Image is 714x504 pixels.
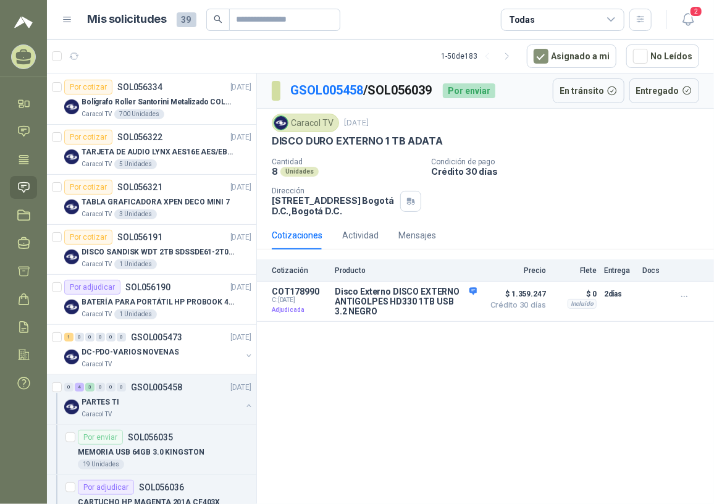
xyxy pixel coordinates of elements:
a: GSOL005458 [290,83,363,98]
img: Company Logo [64,99,79,114]
p: 8 [272,166,278,177]
a: 0 4 3 0 0 0 GSOL005458[DATE] Company LogoPARTES TICaracol TV [64,380,254,419]
p: MEMORIA USB 64GB 3.0 KINGSTON [78,447,204,458]
div: 0 [75,333,84,342]
div: Cotizaciones [272,229,322,242]
p: TARJETA DE AUDIO LYNX AES16E AES/EBU PCI [82,146,235,158]
p: [DATE] [230,182,251,193]
div: 0 [117,333,126,342]
div: 700 Unidades [114,109,164,119]
div: 0 [64,383,73,392]
img: Company Logo [64,250,79,264]
p: SOL056322 [117,133,162,141]
a: Por cotizarSOL056322[DATE] Company LogoTARJETA DE AUDIO LYNX AES16E AES/EBU PCICaracol TV5 Unidades [47,125,256,175]
p: Flete [553,266,597,275]
p: SOL056035 [128,433,173,442]
div: Mensajes [398,229,436,242]
button: 2 [677,9,699,31]
span: 2 [689,6,703,17]
p: Precio [484,266,546,275]
div: 3 [85,383,94,392]
div: Por adjudicar [64,280,120,295]
div: 0 [106,333,115,342]
p: Caracol TV [82,359,112,369]
p: Caracol TV [82,109,112,119]
p: PARTES TI [82,397,119,408]
img: Company Logo [64,149,79,164]
div: 4 [75,383,84,392]
div: 19 Unidades [78,460,124,469]
p: DISCO DURO EXTERNO 1 TB ADATA [272,135,443,148]
div: 1 [64,333,73,342]
p: [STREET_ADDRESS] Bogotá D.C. , Bogotá D.C. [272,195,395,216]
div: 1 Unidades [114,309,157,319]
div: Actividad [342,229,379,242]
div: 0 [106,383,115,392]
div: 3 Unidades [114,209,157,219]
p: Caracol TV [82,259,112,269]
p: Docs [642,266,667,275]
p: [DATE] [230,382,251,393]
p: SOL056334 [117,83,162,91]
div: Por enviar [78,430,123,445]
p: GSOL005473 [131,333,182,342]
p: Adjudicada [272,304,327,316]
img: Company Logo [274,116,288,130]
div: 0 [96,383,105,392]
p: 2 días [604,287,635,301]
span: C: [DATE] [272,296,327,304]
p: Entrega [604,266,635,275]
span: Crédito 30 días [484,301,546,309]
p: Dirección [272,187,395,195]
div: Por adjudicar [78,480,134,495]
p: Cotización [272,266,327,275]
p: Cantidad [272,157,421,166]
p: Caracol TV [82,409,112,419]
div: Unidades [280,167,319,177]
button: Entregado [629,78,700,103]
img: Logo peakr [14,15,33,30]
p: Producto [335,266,477,275]
p: [DATE] [230,332,251,343]
p: Crédito 30 días [431,166,709,177]
button: Asignado a mi [527,44,616,68]
div: Incluido [568,299,597,309]
div: Por cotizar [64,180,112,195]
div: 0 [85,333,94,342]
span: $ 1.359.247 [484,287,546,301]
img: Company Logo [64,400,79,414]
span: 39 [177,12,196,27]
p: [DATE] [230,282,251,293]
p: Caracol TV [82,309,112,319]
div: 5 Unidades [114,159,157,169]
span: search [214,15,222,23]
img: Company Logo [64,199,79,214]
div: Por cotizar [64,230,112,245]
p: SOL056036 [139,483,184,492]
div: Por cotizar [64,130,112,145]
p: [DATE] [344,117,369,129]
p: BATERÍA PARA PORTÁTIL HP PROBOOK 430 G8 [82,296,235,308]
div: 1 Unidades [114,259,157,269]
a: Por cotizarSOL056191[DATE] Company LogoDISCO SANDISK WDT 2TB SDSSDE61-2T00-G25 BATERÍA PARA PORTÁ... [47,225,256,275]
div: Caracol TV [272,114,339,132]
p: DC-PDO-VARIOS NOVENAS [82,346,178,358]
a: Por cotizarSOL056334[DATE] Company LogoBolígrafo Roller Santorini Metalizado COLOR MORADO 1logoCa... [47,75,256,125]
p: Bolígrafo Roller Santorini Metalizado COLOR MORADO 1logo [82,96,235,108]
img: Company Logo [64,300,79,314]
p: SOL056190 [125,283,170,292]
p: Caracol TV [82,159,112,169]
p: SOL056191 [117,233,162,241]
p: Condición de pago [431,157,709,166]
p: Disco Externo DISCO EXTERNO ANTIGOLPES HD330 1TB USB 3.2 NEGRO [335,287,477,316]
div: 0 [96,333,105,342]
p: / SOL056039 [290,81,433,100]
a: Por adjudicarSOL056190[DATE] Company LogoBATERÍA PARA PORTÁTIL HP PROBOOK 430 G8Caracol TV1 Unidades [47,275,256,325]
p: DISCO SANDISK WDT 2TB SDSSDE61-2T00-G25 BATERÍA PARA PORTÁTIL HP PROBOOK 430 G8 [82,246,235,258]
p: [DATE] [230,82,251,93]
a: Por cotizarSOL056321[DATE] Company LogoTABLA GRAFICADORA XPEN DECO MINI 7Caracol TV3 Unidades [47,175,256,225]
div: 0 [117,383,126,392]
p: GSOL005458 [131,383,182,392]
a: Por enviarSOL056035MEMORIA USB 64GB 3.0 KINGSTON19 Unidades [47,425,256,475]
button: En tránsito [553,78,624,103]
